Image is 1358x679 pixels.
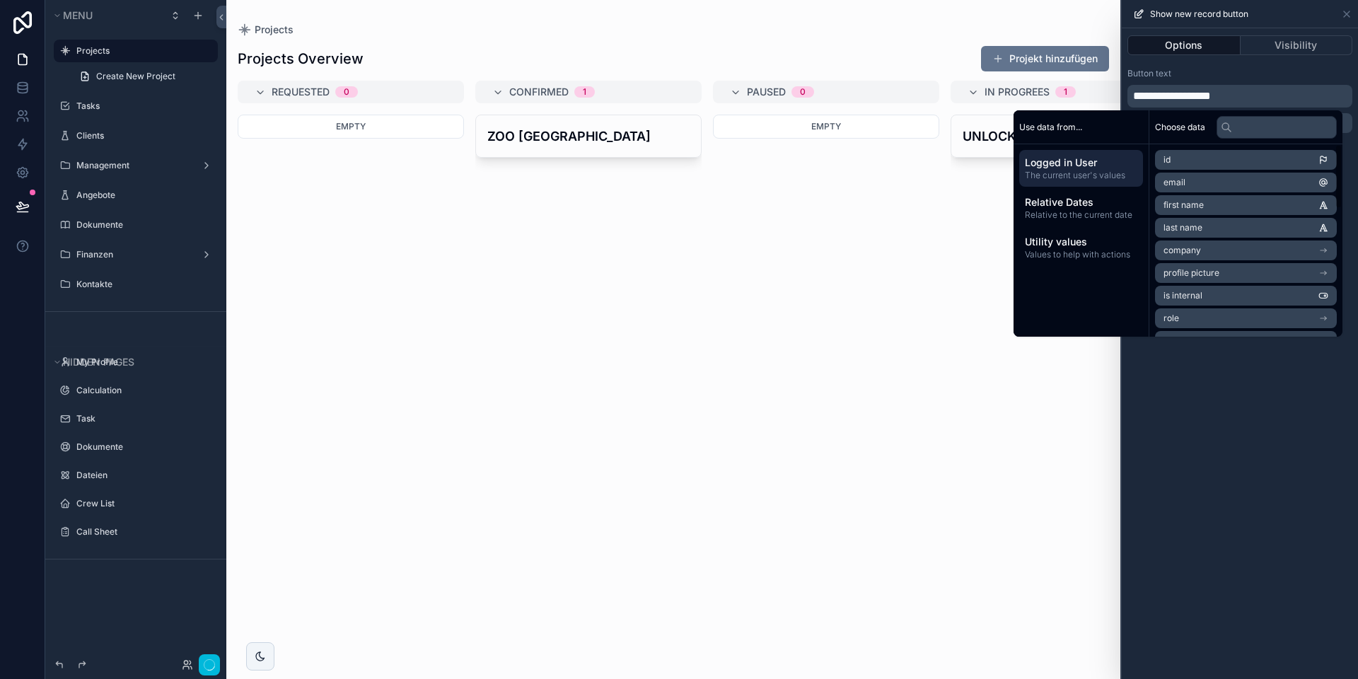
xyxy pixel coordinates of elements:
[76,45,209,57] label: Projects
[1025,249,1137,260] span: Values to help with actions
[1064,86,1067,98] div: 1
[71,65,218,88] a: Create New Project
[1127,85,1352,108] div: scrollable content
[1025,170,1137,181] span: The current user's values
[336,121,366,132] span: Empty
[76,160,190,171] label: Management
[475,115,702,158] a: ZOO [GEOGRAPHIC_DATA]
[951,115,1177,158] a: UNLOCKED
[344,86,349,98] div: 0
[509,85,569,99] span: Confirmed
[76,190,209,201] label: Angebote
[76,219,209,231] label: Dokumente
[76,526,209,538] label: Call Sheet
[76,130,209,141] label: Clients
[96,71,175,82] span: Create New Project
[963,127,1165,146] h4: UNLOCKED
[76,100,209,112] label: Tasks
[487,127,690,146] h4: ZOO [GEOGRAPHIC_DATA]
[1014,144,1149,272] div: scrollable content
[238,49,364,69] h1: Projects Overview
[1025,156,1137,170] span: Logged in User
[1025,195,1137,209] span: Relative Dates
[1025,209,1137,221] span: Relative to the current date
[1127,68,1171,79] label: Button text
[76,498,209,509] label: Crew List
[1150,8,1248,20] span: Show new record button
[1019,122,1082,133] span: Use data from...
[76,470,209,481] label: Dateien
[51,352,212,372] button: Hidden pages
[985,85,1050,99] span: In Progrees
[76,279,209,290] label: Kontakte
[63,9,93,21] span: Menu
[981,46,1109,71] button: Projekt hinzufügen
[811,121,841,132] span: Empty
[238,23,294,37] a: Projects
[1127,35,1241,55] button: Options
[1155,122,1205,133] span: Choose data
[272,85,330,99] span: Requested
[800,86,806,98] div: 0
[583,86,586,98] div: 1
[76,249,190,260] label: Finanzen
[747,85,786,99] span: Paused
[76,441,209,453] label: Dokumente
[1025,235,1137,249] span: Utility values
[76,413,209,424] label: Task
[255,23,294,37] span: Projects
[76,385,209,396] label: Calculation
[1241,35,1353,55] button: Visibility
[76,356,209,368] label: My Profile
[51,6,161,25] button: Menu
